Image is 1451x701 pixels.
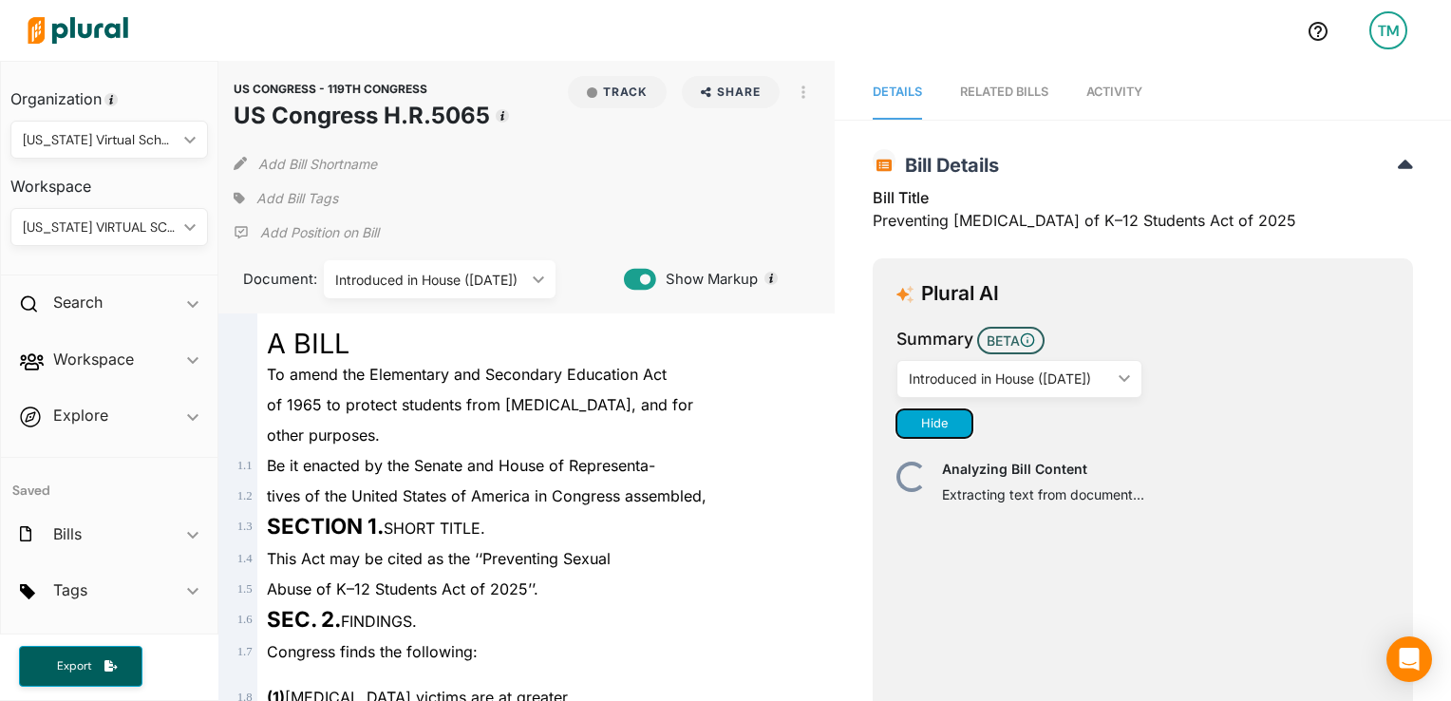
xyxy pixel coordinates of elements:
[568,76,667,108] button: Track
[873,66,922,120] a: Details
[921,416,948,430] span: Hide
[237,489,253,502] span: 1 . 2
[267,327,349,360] span: A BILL
[1354,4,1423,57] a: TM
[234,269,300,290] span: Document:
[237,613,253,626] span: 1 . 6
[237,459,253,472] span: 1 . 1
[53,405,108,426] h2: Explore
[267,549,611,568] span: This Act may be cited as the ‘‘Preventing Sexual
[977,327,1045,354] span: BETA
[19,646,142,687] button: Export
[895,154,999,177] span: Bill Details
[960,83,1048,101] div: RELATED BILLS
[960,66,1048,120] a: RELATED BILLS
[234,218,379,247] div: Add Position Statement
[258,148,377,179] button: Add Bill Shortname
[873,85,922,99] span: Details
[267,519,485,538] span: SHORT TITLE.
[234,99,490,133] h1: US Congress H.R.5065
[682,76,780,108] button: Share
[234,184,338,213] div: Add tags
[53,579,87,600] h2: Tags
[10,71,208,113] h3: Organization
[942,484,1389,516] li: Extracting text from document...
[237,552,253,565] span: 1 . 4
[23,218,177,237] div: [US_STATE] VIRTUAL SCHOOL
[53,523,82,544] h2: Bills
[942,462,1389,478] h3: Analyzing Bill Content
[234,82,427,96] span: US CONGRESS - 119TH CONGRESS
[656,269,758,290] span: Show Markup
[237,520,253,533] span: 1 . 3
[335,270,525,290] div: Introduced in House ([DATE])
[267,612,417,631] span: FINDINGS.
[267,513,384,539] strong: SECTION 1.
[267,426,380,445] span: other purposes.
[53,292,103,313] h2: Search
[256,189,338,208] span: Add Bill Tags
[896,409,972,438] button: Hide
[10,159,208,200] h3: Workspace
[909,369,1112,388] div: Introduced in House ([DATE])
[1,458,217,504] h4: Saved
[267,642,478,661] span: Congress finds the following:
[103,91,120,108] div: Tooltip anchor
[1386,636,1432,682] div: Open Intercom Messenger
[674,76,787,108] button: Share
[23,130,177,150] div: [US_STATE] Virtual School (FLVS)
[44,658,104,674] span: Export
[267,395,693,414] span: of 1965 to protect students from [MEDICAL_DATA], and for
[237,582,253,596] span: 1 . 5
[267,456,655,475] span: Be it enacted by the Senate and House of Representa-
[921,282,999,306] h3: Plural AI
[763,270,780,287] div: Tooltip anchor
[237,645,253,658] span: 1 . 7
[873,186,1413,243] div: Preventing [MEDICAL_DATA] of K–12 Students Act of 2025
[267,486,707,505] span: tives of the United States of America in Congress assembled,
[873,186,1413,209] h3: Bill Title
[1086,85,1142,99] span: Activity
[494,107,511,124] div: Tooltip anchor
[896,327,973,351] h3: Summary
[267,606,341,632] strong: SEC. 2.
[267,579,538,598] span: Abuse of K–12 Students Act of 2025’’.
[53,349,134,369] h2: Workspace
[260,223,379,242] p: Add Position on Bill
[267,365,667,384] span: To amend the Elementary and Secondary Education Act
[1086,66,1142,120] a: Activity
[1369,11,1407,49] div: TM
